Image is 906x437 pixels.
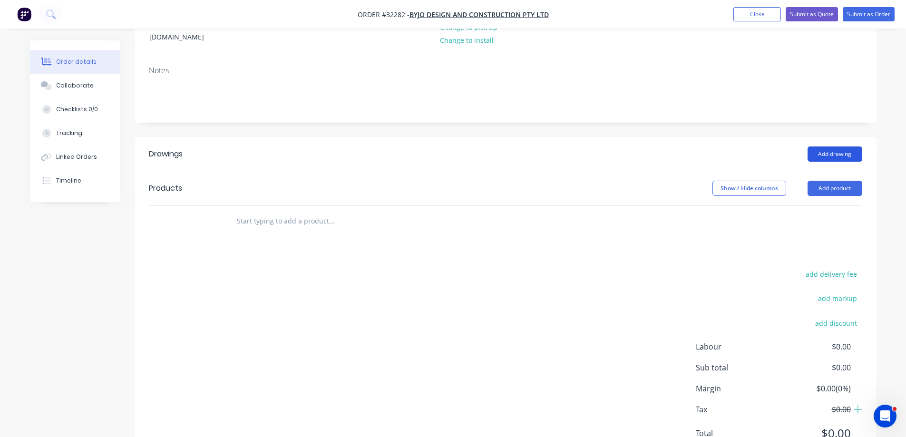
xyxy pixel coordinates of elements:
[30,169,120,193] button: Timeline
[149,17,228,44] div: [EMAIL_ADDRESS][DOMAIN_NAME]
[786,7,838,21] button: Submit as Quote
[808,181,862,196] button: Add product
[712,181,786,196] button: Show / Hide columns
[56,129,82,137] div: Tracking
[30,121,120,145] button: Tracking
[780,383,850,394] span: $0.00 ( 0 %)
[56,153,97,161] div: Linked Orders
[30,74,120,97] button: Collaborate
[780,341,850,352] span: $0.00
[843,7,895,21] button: Submit as Order
[149,66,862,75] div: Notes
[30,145,120,169] button: Linked Orders
[733,7,781,21] button: Close
[696,383,780,394] span: Margin
[56,58,97,66] div: Order details
[801,268,862,281] button: add delivery fee
[56,176,81,185] div: Timeline
[56,105,98,114] div: Checklists 0/0
[17,7,31,21] img: Factory
[810,316,862,329] button: add discount
[780,362,850,373] span: $0.00
[808,146,862,162] button: Add drawing
[30,50,120,74] button: Order details
[409,10,549,19] a: ByJo Design and Construction PTY LTD
[149,183,182,194] div: Products
[236,212,427,231] input: Start typing to add a product...
[149,148,183,160] div: Drawings
[30,97,120,121] button: Checklists 0/0
[813,292,862,305] button: add markup
[358,10,409,19] span: Order #32282 -
[56,81,94,90] div: Collaborate
[435,34,498,47] button: Change to install
[696,341,780,352] span: Labour
[696,362,780,373] span: Sub total
[780,404,850,415] span: $0.00
[874,405,896,427] iframe: Intercom live chat
[696,404,780,415] span: Tax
